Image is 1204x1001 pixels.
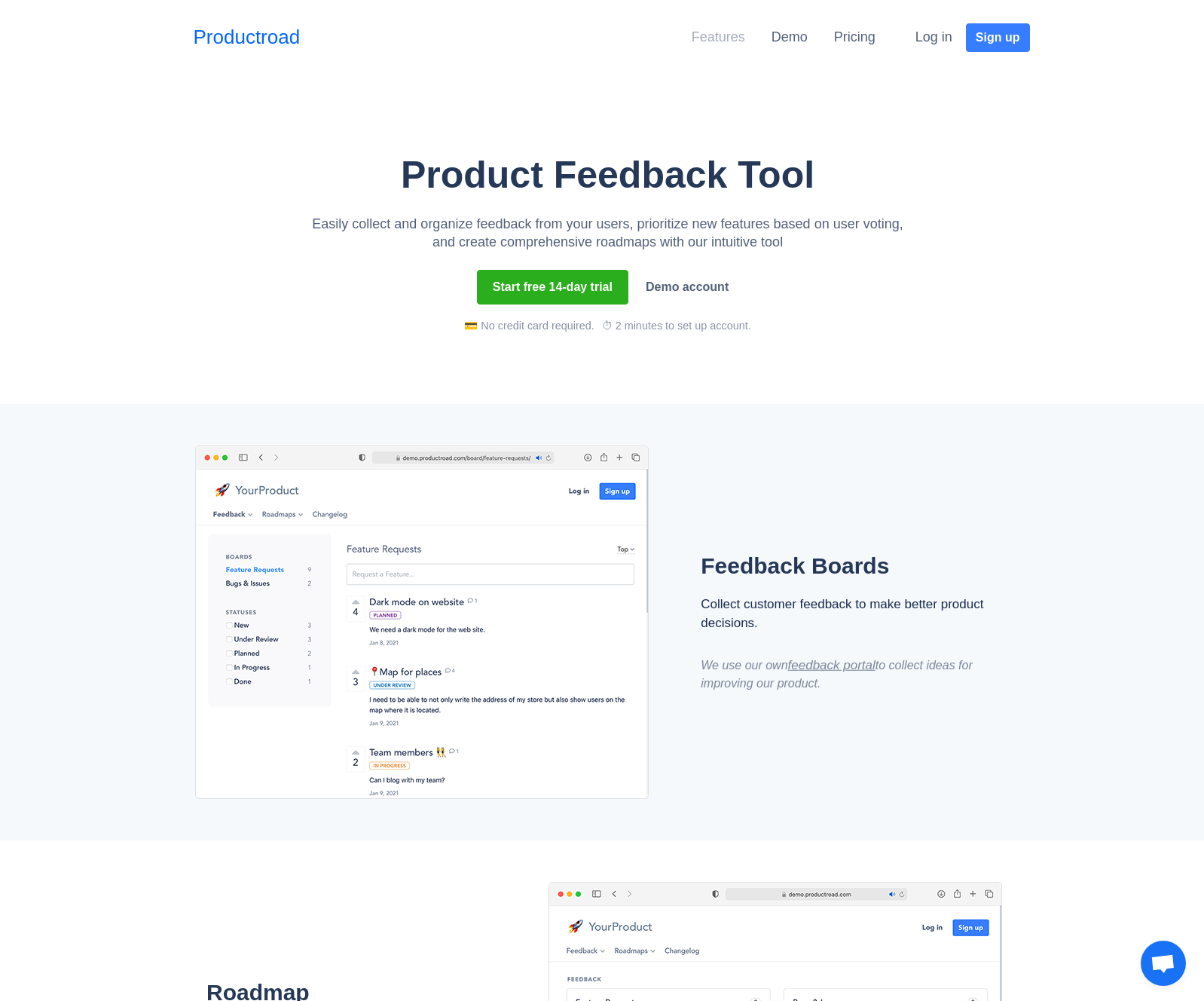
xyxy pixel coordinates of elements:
div: Open chat [1141,941,1186,986]
div: Collect customer feedback to make better product decisions. [701,595,994,633]
span: ⏱ 2 minutes to set up account. [602,320,751,332]
span: 💳 No credit card required. [464,320,594,332]
h1: Product Feedback Tool [307,155,909,196]
a: Features [692,29,745,44]
a: Demo [772,29,808,44]
a: feedback portal [788,658,875,672]
a: Pricing [834,29,875,44]
p: Easily collect and organize feedback from your users, prioritize new features based on user votin... [307,215,909,251]
a: Demo account [636,273,738,302]
button: Sign up [966,23,1030,52]
button: Log in [906,22,962,53]
div: We use our own to collect ideas for improving our product. [701,656,994,693]
img: Productroad Feedback Board [195,445,649,799]
a: Productroad [194,23,301,52]
h2: Feedback Boards [701,553,994,580]
button: Start free 14-day trial [477,270,628,305]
